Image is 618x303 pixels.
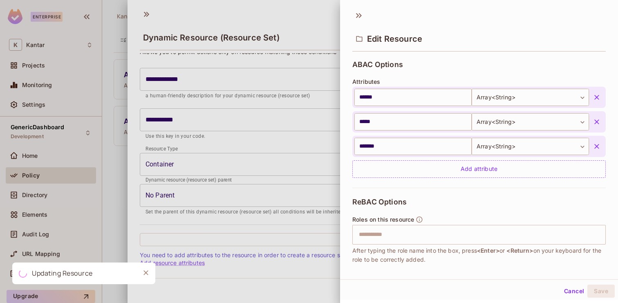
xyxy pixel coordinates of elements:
[32,268,93,278] div: Updating Resource
[561,285,587,298] button: Cancel
[472,138,589,155] div: Array<String>
[352,61,403,69] span: ABAC Options
[352,160,606,178] div: Add attribute
[472,113,589,130] div: Array<String>
[352,198,407,206] span: ReBAC Options
[352,246,606,264] span: After typing the role name into the box, press or on your keyboard for the role to be correctly a...
[472,89,589,106] div: Array<String>
[352,79,381,85] span: Attributes
[477,247,499,254] span: <Enter>
[587,285,615,298] button: Save
[140,267,152,279] button: Close
[352,216,414,223] span: Roles on this resource
[506,247,533,254] span: <Return>
[367,34,422,44] span: Edit Resource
